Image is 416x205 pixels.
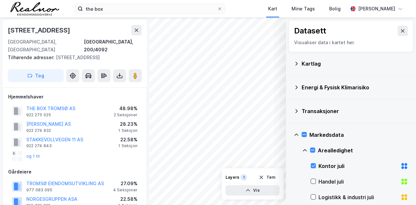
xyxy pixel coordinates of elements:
div: Hjemmelshaver [8,93,141,101]
button: Tag [8,69,64,82]
div: 4 Seksjoner [113,187,137,193]
div: Mine Tags [292,5,315,13]
div: Logistikk & industri juli [318,193,398,201]
div: [STREET_ADDRESS] [8,54,136,61]
input: Søk på adresse, matrikkel, gårdeiere, leietakere eller personer [83,4,217,14]
button: Vis [226,185,279,196]
div: 22.58% [118,136,137,144]
div: 1 Seksjon [118,143,137,148]
div: [GEOGRAPHIC_DATA], [GEOGRAPHIC_DATA] [8,38,84,54]
div: Arealledighet [318,147,408,154]
div: 922 275 025 [26,112,51,118]
div: Bolig [329,5,341,13]
iframe: Chat Widget [383,174,416,205]
div: 922 274 932 [26,128,51,133]
div: Transaksjoner [302,107,408,115]
div: Energi & Fysisk Klimarisiko [302,83,408,91]
div: 2 Seksjoner [114,112,137,118]
div: 22.58% [118,195,137,203]
div: Kart [268,5,277,13]
div: 27.09% [113,180,137,187]
div: Kartlag [302,60,408,68]
button: Tøm [254,172,279,183]
div: Handel juli [318,178,398,186]
div: 1 [240,174,247,181]
div: Visualiser data i kartet her. [294,39,408,46]
div: 977 083 095 [26,187,52,193]
img: realnor-logo.934646d98de889bb5806.png [10,2,59,16]
div: Datasett [294,26,326,36]
div: 48.98% [114,105,137,112]
div: Kontor juli [318,162,398,170]
div: Markedsdata [309,131,408,139]
span: Tilhørende adresser: [8,55,56,60]
div: 1 Seksjon [118,128,137,133]
div: Kontrollprogram for chat [383,174,416,205]
div: Gårdeiere [8,168,141,176]
div: [STREET_ADDRESS] [8,25,71,35]
div: 922 274 843 [26,143,52,148]
div: Layers [226,175,239,180]
div: [PERSON_NAME] [358,5,395,13]
div: 28.23% [118,120,137,128]
div: [GEOGRAPHIC_DATA], 200/4092 [84,38,142,54]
